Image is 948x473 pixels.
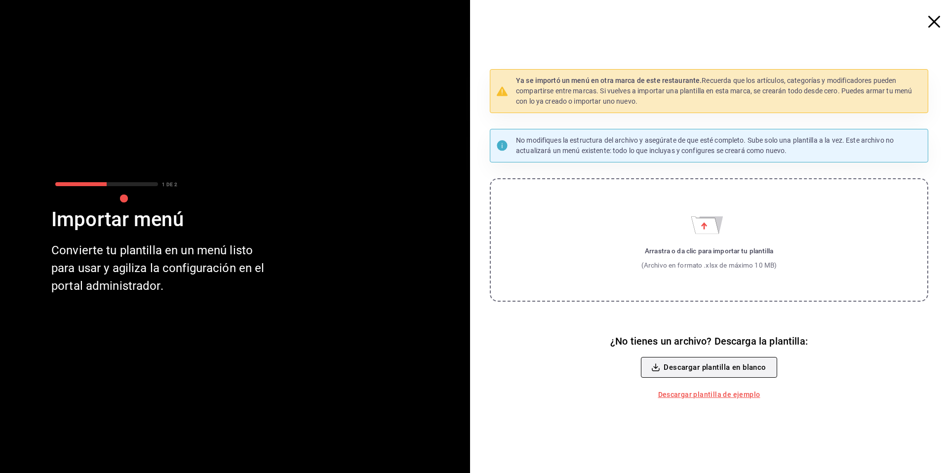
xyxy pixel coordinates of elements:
p: Recuerda que los artículos, categorías y modificadores pueden compartirse entre marcas. Si vuelve... [516,76,922,107]
button: Descargar plantilla en blanco [641,357,777,378]
div: Importar menú [51,206,273,234]
p: No modifiques la estructura del archivo y asegúrate de que esté completo. Sube solo una plantilla... [516,135,922,156]
strong: Ya se importó un menú en otra marca de este restaurante. [516,77,702,84]
h6: ¿No tienes un archivo? Descarga la plantilla: [610,333,808,349]
div: Arrastra o da clic para importar tu plantilla [641,246,777,256]
div: Convierte tu plantilla en un menú listo para usar y agiliza la configuración en el portal adminis... [51,241,273,295]
a: Descargar plantilla de ejemplo [654,386,764,404]
div: (Archivo en formato .xlsx de máximo 10 MB) [641,260,777,270]
label: Importar menú [490,178,928,302]
div: 1 DE 2 [162,181,177,188]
